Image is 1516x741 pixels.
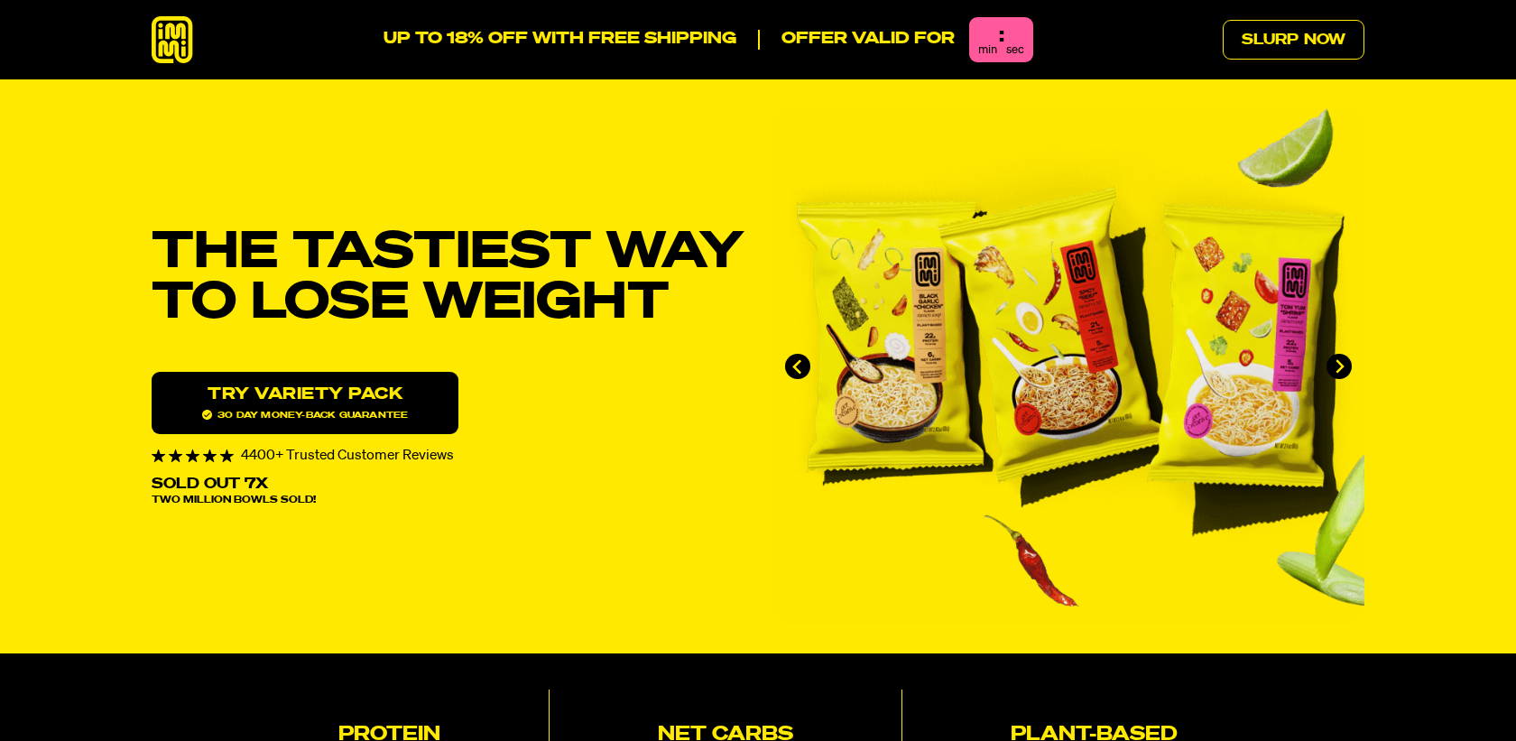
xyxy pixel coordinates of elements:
p: Offer valid for [758,30,955,50]
span: min [978,44,997,56]
button: Next slide [1326,354,1352,379]
span: 30 day money-back guarantee [202,410,408,420]
button: Go to last slide [785,354,810,379]
li: 1 of 4 [772,108,1364,625]
h1: THE TASTIEST WAY TO LOSE WEIGHT [152,227,744,329]
span: sec [1006,44,1024,56]
p: UP TO 18% OFF WITH FREE SHIPPING [384,30,736,50]
a: Slurp Now [1223,20,1364,60]
a: Try variety Pack30 day money-back guarantee [152,372,458,434]
div: 4400+ Trusted Customer Reviews [152,449,744,463]
span: Two Million Bowls Sold! [152,496,316,505]
div: immi slideshow [772,108,1364,625]
div: : [999,24,1003,46]
p: Sold Out 7X [152,477,268,492]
